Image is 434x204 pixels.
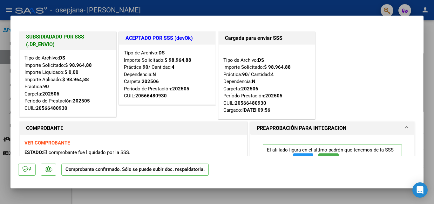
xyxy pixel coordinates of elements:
h1: Cargada para enviar SSS [225,34,309,42]
div: 20566480930 [235,100,266,107]
strong: N [153,72,156,77]
strong: 202505 [172,86,189,92]
h1: ACEPTADO POR SSS (devOk) [125,34,209,42]
button: FTP [293,153,313,165]
div: Tipo de Archivo: Importe Solicitado: Importe Liquidado: Importe Aplicado: Práctica: Carpeta: Perí... [24,54,111,112]
strong: 4 [271,72,274,77]
h1: SUBSIDIADADO POR SSS (.DR_ENVIO) [26,33,110,48]
strong: 202505 [265,93,282,99]
div: 20566480930 [36,105,67,112]
strong: COMPROBANTE [26,125,63,131]
span: ESTADO: [24,150,43,155]
button: SSS [318,153,339,165]
strong: DS [159,50,165,56]
div: Tipo de Archivo: Importe Solicitado: Práctica: / Cantidad: Dependencia: Carpeta: Período de Prest... [124,49,211,100]
strong: $ 98.964,88 [62,77,89,82]
strong: 202505 [73,98,90,104]
strong: 202506 [142,79,159,84]
strong: 202506 [241,86,258,92]
h1: PREAPROBACIÓN PARA INTEGRACION [257,124,346,132]
strong: $ 0,00 [64,69,78,75]
strong: $ 98.964,88 [264,64,291,70]
a: VER COMPROBANTE [24,140,70,146]
strong: [DATE] 09:56 [242,107,270,113]
div: Tipo de Archivo: Importe Solicitado: Práctica: / Cantidad: Dependencia: Carpeta: Período Prestaci... [223,49,310,114]
strong: 90 [242,72,248,77]
strong: $ 98.964,88 [165,57,191,63]
mat-expansion-panel-header: PREAPROBACIÓN PARA INTEGRACION [250,122,414,135]
div: Open Intercom Messenger [412,182,428,198]
p: Comprobante confirmado. Sólo se puede subir doc. respaldatoria. [61,164,209,176]
div: 20566480930 [135,92,167,100]
strong: DS [258,57,264,63]
strong: $ 98.964,88 [65,62,92,68]
strong: 202506 [42,91,59,97]
strong: 4 [172,64,174,70]
strong: DS [59,55,65,61]
strong: N [252,79,255,84]
span: El comprobante fue liquidado por la SSS. [43,150,130,155]
p: El afiliado figura en el ultimo padrón que tenemos de la SSS de [263,144,402,168]
strong: 90 [43,84,49,89]
strong: 90 [143,64,148,70]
